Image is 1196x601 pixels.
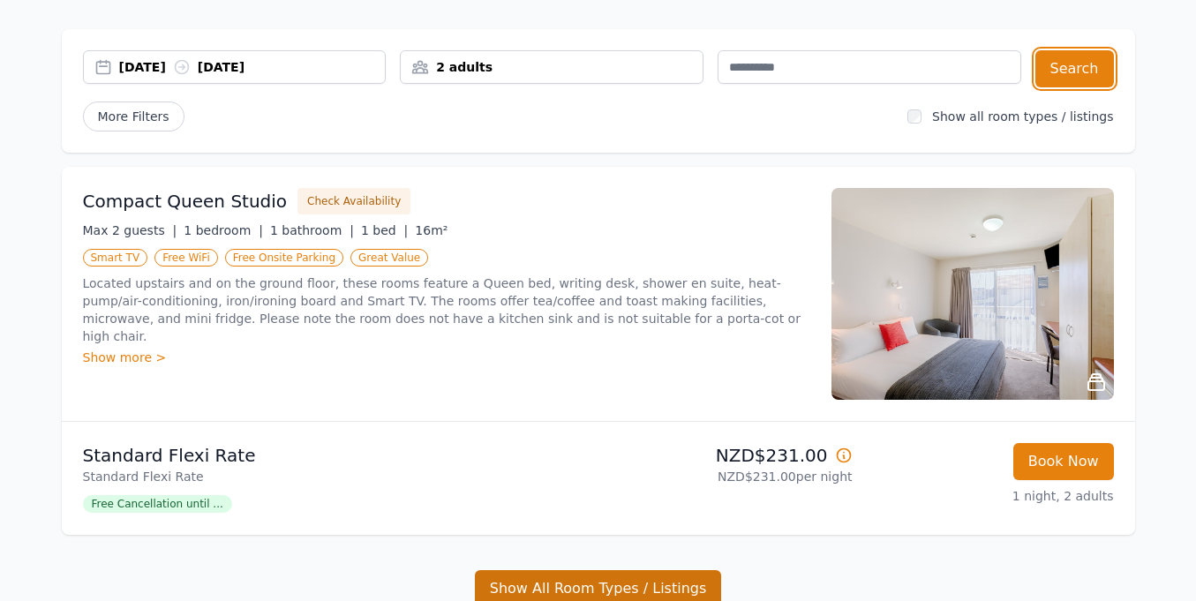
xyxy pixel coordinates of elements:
[154,249,218,267] span: Free WiFi
[83,249,148,267] span: Smart TV
[225,249,343,267] span: Free Onsite Parking
[606,443,853,468] p: NZD$231.00
[297,188,410,214] button: Check Availability
[270,223,354,237] span: 1 bathroom |
[606,468,853,485] p: NZD$231.00 per night
[83,101,184,131] span: More Filters
[83,274,810,345] p: Located upstairs and on the ground floor, these rooms feature a Queen bed, writing desk, shower e...
[401,58,703,76] div: 2 adults
[83,223,177,237] span: Max 2 guests |
[119,58,386,76] div: [DATE] [DATE]
[932,109,1113,124] label: Show all room types / listings
[1035,50,1114,87] button: Search
[867,487,1114,505] p: 1 night, 2 adults
[83,189,288,214] h3: Compact Queen Studio
[83,468,591,485] p: Standard Flexi Rate
[83,495,232,513] span: Free Cancellation until ...
[361,223,408,237] span: 1 bed |
[1013,443,1114,480] button: Book Now
[83,349,810,366] div: Show more >
[184,223,263,237] span: 1 bedroom |
[415,223,448,237] span: 16m²
[83,443,591,468] p: Standard Flexi Rate
[350,249,428,267] span: Great Value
